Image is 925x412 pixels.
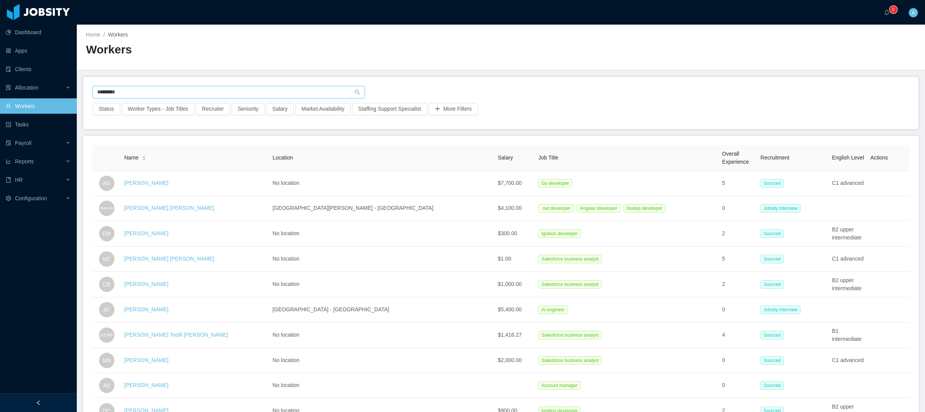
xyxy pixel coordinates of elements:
span: Ignition developer [538,229,581,238]
i: icon: bell [884,10,890,15]
span: English Level [832,154,864,161]
td: 0 [719,373,758,398]
i: icon: book [6,177,11,183]
span: Salesforce business analyst [538,255,602,263]
button: Staffing Support Specialist [352,103,427,115]
span: AT [103,302,110,317]
span: HR [15,177,23,183]
span: $1,416.27 [498,332,522,338]
a: [PERSON_NAME] [124,180,169,186]
span: Location [273,154,293,161]
button: Salary [266,103,294,115]
button: Recruiter [196,103,230,115]
span: EM [103,226,111,241]
span: Jobsity Interview [761,306,801,314]
td: 5 [719,247,758,272]
span: Ai engineer [538,306,568,314]
span: / [103,32,105,38]
td: [GEOGRAPHIC_DATA][PERSON_NAME] - [GEOGRAPHIC_DATA] [270,196,495,221]
span: $4,100.00 [498,205,522,211]
td: B1 intermediate [829,322,867,348]
span: Sourced [761,331,784,339]
sup: 0 [890,6,897,13]
span: .net developer [538,204,574,213]
a: icon: auditClients [6,61,71,77]
span: RWPdS [100,203,113,213]
span: Sourced [761,229,784,238]
span: Job Title [538,154,558,161]
i: icon: caret-down [142,158,146,160]
span: $300.00 [498,230,518,236]
i: icon: caret-up [142,155,146,157]
span: Go developer [538,179,572,188]
button: Seniority [232,103,265,115]
td: No location [270,373,495,398]
span: Sourced [761,280,784,289]
a: icon: pie-chartDashboard [6,25,71,40]
span: Salesforce business analyst [538,280,602,289]
td: 4 [719,322,758,348]
span: Reports [15,158,34,164]
span: Allocation [15,85,38,91]
td: 5 [719,171,758,196]
span: Salesforce business analyst [538,331,602,339]
span: ATRF [100,328,113,342]
button: icon: plusMore Filters [429,103,478,115]
span: Actions [870,154,888,161]
span: $2,000.00 [498,357,522,363]
td: B2 upper intermediate [829,272,867,297]
td: No location [270,221,495,247]
td: No location [270,348,495,373]
span: Jobsity Interview [761,204,801,213]
span: Sourced [761,356,784,365]
span: Sourced [761,381,784,390]
span: Sourced [761,255,784,263]
span: Payroll [15,140,31,146]
button: Market Availability [295,103,351,115]
a: [PERSON_NAME] [PERSON_NAME] [124,205,214,211]
i: icon: line-chart [6,159,11,164]
td: 2 [719,221,758,247]
span: Nodejs developer [624,204,665,213]
td: B2 upper intermediate [829,221,867,247]
i: icon: file-protect [6,140,11,146]
a: [PERSON_NAME] [124,357,169,363]
a: [PERSON_NAME] [124,281,169,287]
h2: Workers [86,42,501,58]
button: Worker Types - Job Titles [122,103,194,115]
span: CB [103,277,110,292]
span: $5,400.00 [498,306,522,312]
span: Angular developer [577,204,620,213]
a: [PERSON_NAME] [124,230,169,236]
td: No location [270,322,495,348]
td: 0 [719,348,758,373]
span: MN [103,353,111,368]
a: [PERSON_NAME] Teotli [PERSON_NAME] [124,332,228,338]
td: No location [270,171,495,196]
td: 0 [719,196,758,221]
i: icon: solution [6,85,11,90]
td: C1 advanced [829,247,867,272]
a: Home [86,32,100,38]
span: Sourced [761,179,784,188]
td: No location [270,247,495,272]
a: icon: appstoreApps [6,43,71,58]
span: AS [103,378,110,393]
a: icon: userWorkers [6,98,71,114]
button: Status [93,103,120,115]
a: [PERSON_NAME] [PERSON_NAME] [124,256,214,262]
span: Configuration [15,195,47,201]
div: Sort [142,154,146,160]
td: 2 [719,272,758,297]
span: A [912,8,915,17]
td: C1 advanced [829,171,867,196]
span: $1.00 [498,256,511,262]
td: 0 [719,297,758,322]
td: [GEOGRAPHIC_DATA] - [GEOGRAPHIC_DATA] [270,297,495,322]
span: Salesforce business analyst [538,356,602,365]
span: Workers [108,32,128,38]
i: icon: setting [6,196,11,201]
span: AG [103,176,111,191]
a: icon: profileTasks [6,117,71,132]
span: Name [124,154,139,162]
